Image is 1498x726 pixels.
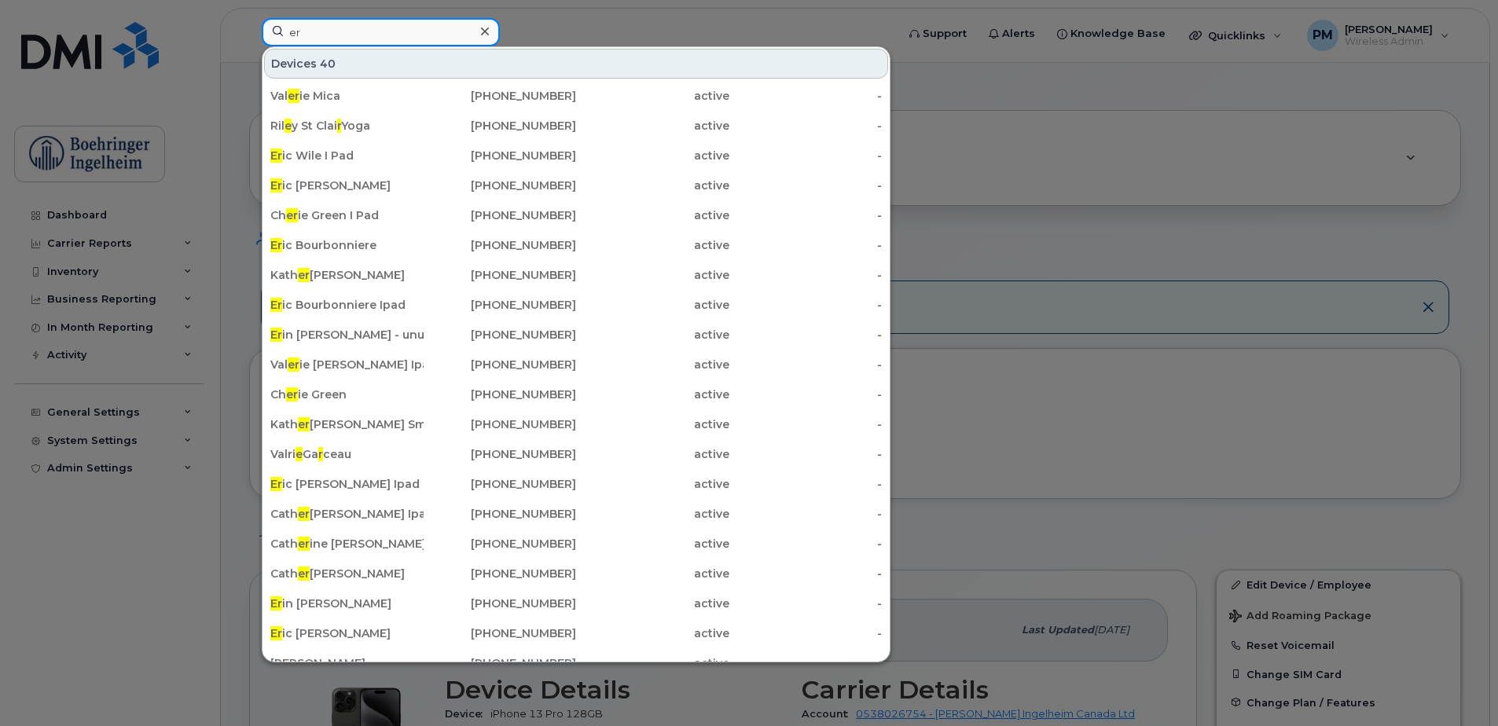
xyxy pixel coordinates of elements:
span: r [318,447,323,461]
span: Er [270,328,282,342]
div: active [576,446,729,462]
div: Ch ie Green I Pad [270,207,424,223]
div: active [576,118,729,134]
span: r [337,119,341,133]
div: [PHONE_NUMBER] [424,327,577,343]
div: Cath [PERSON_NAME] Ipad [270,506,424,522]
div: [PHONE_NUMBER] [424,357,577,372]
span: Er [270,238,282,252]
div: active [576,267,729,283]
div: active [576,416,729,432]
div: - [729,655,883,671]
div: Kath [PERSON_NAME] [270,267,424,283]
div: Devices [264,49,888,79]
div: ic Wile I Pad [270,148,424,163]
span: e [296,447,303,461]
div: active [576,357,729,372]
a: Eric Bourbonniere Ipad[PHONE_NUMBER]active- [264,291,888,319]
div: active [576,178,729,193]
div: [PHONE_NUMBER] [424,416,577,432]
a: Valerie Mica[PHONE_NUMBER]active- [264,82,888,110]
span: Er [270,626,282,640]
div: [PHONE_NUMBER] [424,596,577,611]
div: Val ie Mica [270,88,424,104]
div: active [576,655,729,671]
div: [PHONE_NUMBER] [424,446,577,462]
span: Er [270,477,282,491]
a: Eric Bourbonniere[PHONE_NUMBER]active- [264,231,888,259]
div: in [PERSON_NAME] - unused [270,327,424,343]
div: ic [PERSON_NAME] [270,178,424,193]
div: [PHONE_NUMBER] [424,118,577,134]
div: active [576,596,729,611]
span: Er [270,178,282,192]
div: [PHONE_NUMBER] [424,536,577,552]
div: active [576,148,729,163]
div: active [576,237,729,253]
div: - [729,446,883,462]
div: - [729,88,883,104]
span: er [298,507,310,521]
span: Er [270,298,282,312]
div: active [576,506,729,522]
a: Cherie Green[PHONE_NUMBER]active- [264,380,888,409]
span: er [286,387,298,401]
div: [PERSON_NAME] [270,655,424,671]
div: [PHONE_NUMBER] [424,506,577,522]
a: Eric [PERSON_NAME][PHONE_NUMBER]active- [264,171,888,200]
span: er [288,89,299,103]
span: er [298,537,310,551]
a: Kather[PERSON_NAME] Smartwatch[PHONE_NUMBER]active- [264,410,888,438]
span: er [298,417,310,431]
div: active [576,566,729,581]
div: - [729,178,883,193]
a: Catherine [PERSON_NAME] I PAd[PHONE_NUMBER]active- [264,530,888,558]
div: active [576,536,729,552]
div: active [576,625,729,641]
div: [PHONE_NUMBER] [424,655,577,671]
a: Cather[PERSON_NAME][PHONE_NUMBER]active- [264,559,888,588]
span: er [288,357,299,372]
span: Er [270,596,282,610]
a: Erin [PERSON_NAME][PHONE_NUMBER]active- [264,589,888,618]
a: [PERSON_NAME][PHONE_NUMBER]active- [264,649,888,677]
div: Val ie [PERSON_NAME] Ipad [270,357,424,372]
div: - [729,416,883,432]
a: Cherie Green I Pad[PHONE_NUMBER]active- [264,201,888,229]
div: - [729,566,883,581]
div: Valri Ga ceau [270,446,424,462]
div: [PHONE_NUMBER] [424,625,577,641]
div: - [729,327,883,343]
div: active [576,297,729,313]
div: - [729,506,883,522]
div: - [729,297,883,313]
div: ic Bourbonniere [270,237,424,253]
div: - [729,596,883,611]
div: [PHONE_NUMBER] [424,566,577,581]
a: Kather[PERSON_NAME][PHONE_NUMBER]active- [264,261,888,289]
div: active [576,327,729,343]
a: Valerie [PERSON_NAME] Ipad[PHONE_NUMBER]active- [264,350,888,379]
div: [PHONE_NUMBER] [424,207,577,223]
div: [PHONE_NUMBER] [424,476,577,492]
div: - [729,387,883,402]
div: - [729,118,883,134]
span: e [285,119,292,133]
div: [PHONE_NUMBER] [424,178,577,193]
span: er [298,566,310,581]
div: active [576,88,729,104]
span: Er [270,148,282,163]
a: ValrieGarceau[PHONE_NUMBER]active- [264,440,888,468]
span: er [286,208,298,222]
div: active [576,387,729,402]
div: Ch ie Green [270,387,424,402]
div: [PHONE_NUMBER] [424,88,577,104]
a: Cather[PERSON_NAME] Ipad[PHONE_NUMBER]active- [264,500,888,528]
div: - [729,357,883,372]
div: [PHONE_NUMBER] [424,387,577,402]
div: Cath [PERSON_NAME] [270,566,424,581]
div: ic [PERSON_NAME] Ipad [270,476,424,492]
div: - [729,207,883,223]
div: - [729,625,883,641]
div: Kath [PERSON_NAME] Smartwatch [270,416,424,432]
